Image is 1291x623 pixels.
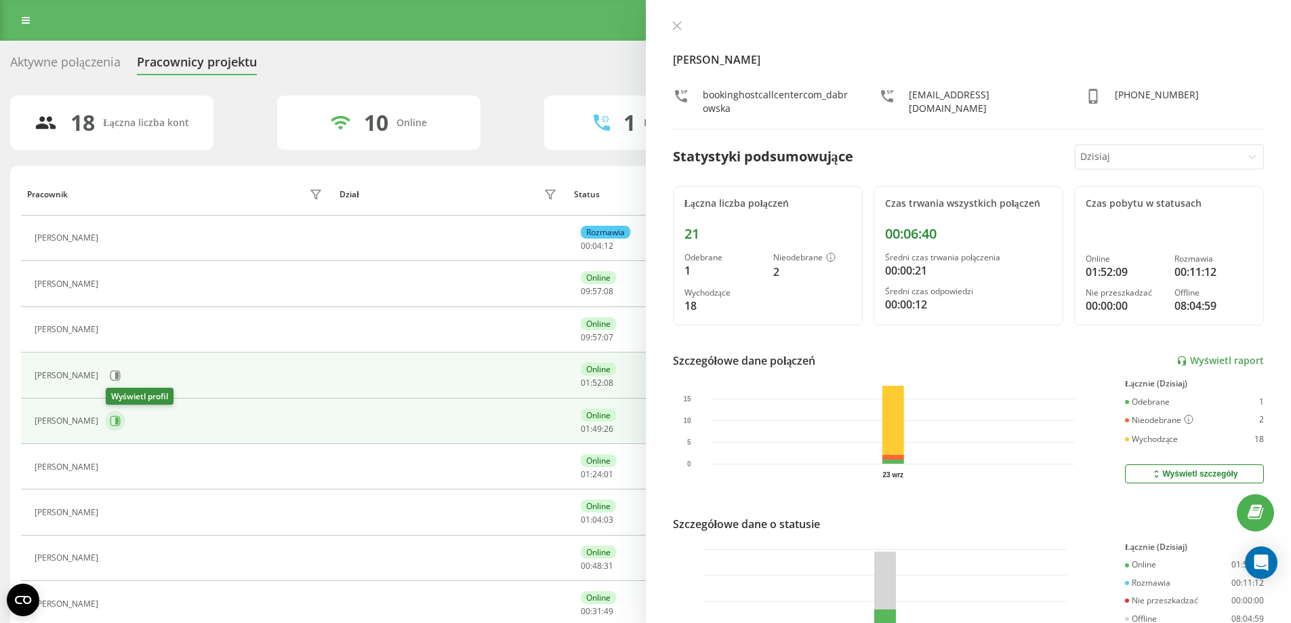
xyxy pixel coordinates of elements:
span: 01 [604,468,613,480]
div: [PERSON_NAME] [35,416,102,426]
div: Rozmawia [1174,254,1252,264]
div: Online [581,546,616,559]
div: : : [581,287,613,296]
div: : : [581,241,613,251]
div: : : [581,424,613,434]
div: Łącznie (Dzisiaj) [1125,379,1264,388]
h4: [PERSON_NAME] [673,52,1265,68]
div: Statystyki podsumowujące [673,146,853,167]
div: 1 [684,262,762,279]
span: 00 [581,240,590,252]
div: Online [581,409,616,422]
div: [EMAIL_ADDRESS][DOMAIN_NAME] [909,88,1058,115]
div: Rozmawiają [644,117,698,129]
span: 52 [592,377,602,388]
span: 04 [592,240,602,252]
div: Online [581,317,616,330]
div: Rozmawia [581,226,630,239]
div: Aktywne połączenia [10,55,121,76]
span: 04 [592,514,602,525]
div: Wyświetl profil [106,388,173,405]
div: Nie przeszkadzać [1086,288,1164,298]
div: Łączna liczba kont [103,117,188,129]
div: 00:11:12 [1231,578,1264,588]
div: [PERSON_NAME] [35,371,102,380]
div: : : [581,561,613,571]
span: 57 [592,331,602,343]
div: 00:00:00 [1231,596,1264,605]
div: 18 [70,110,95,136]
div: Czas pobytu w statusach [1086,198,1252,209]
div: Pracownicy projektu [137,55,257,76]
div: 2 [1259,415,1264,426]
div: 21 [684,226,851,242]
span: 01 [581,377,590,388]
div: [PHONE_NUMBER] [1115,88,1199,115]
div: Online [1125,560,1156,569]
div: : : [581,470,613,479]
button: Wyświetl szczegóły [1125,464,1264,483]
div: Offline [1174,288,1252,298]
span: 03 [604,514,613,525]
text: 0 [687,460,691,468]
div: Wychodzące [684,288,762,298]
div: Dział [340,190,358,199]
span: 12 [604,240,613,252]
div: Średni czas odpowiedzi [885,287,1052,296]
span: 26 [604,423,613,435]
div: Open Intercom Messenger [1245,546,1277,579]
div: 00:00:21 [885,262,1052,279]
div: : : [581,515,613,525]
text: 23 wrz [882,471,903,479]
div: Odebrane [684,253,762,262]
div: Szczegółowe dane o statusie [673,516,820,532]
div: 00:06:40 [885,226,1052,242]
div: Online [581,271,616,284]
span: 08 [604,377,613,388]
div: 1 [1259,397,1264,407]
span: 48 [592,560,602,571]
div: Online [581,363,616,376]
div: bookinghostcallcentercom_dabrowska [703,88,852,115]
div: 2 [773,264,851,280]
div: Nieodebrane [1125,415,1193,426]
span: 24 [592,468,602,480]
span: 01 [581,423,590,435]
div: Online [581,591,616,604]
div: Online [1086,254,1164,264]
span: 31 [604,560,613,571]
div: 00:00:00 [1086,298,1164,314]
div: Online [396,117,427,129]
div: Online [581,500,616,513]
span: 00 [581,605,590,617]
span: 49 [592,423,602,435]
div: Nie przeszkadzać [1125,596,1198,605]
div: Pracownik [27,190,68,199]
span: 01 [581,468,590,480]
span: 31 [592,605,602,617]
span: 01 [581,514,590,525]
span: 57 [592,285,602,297]
div: [PERSON_NAME] [35,325,102,334]
button: Open CMP widget [7,584,39,616]
text: 5 [687,439,691,446]
text: 15 [683,395,691,403]
span: 09 [581,285,590,297]
div: Online [581,454,616,467]
div: : : [581,333,613,342]
div: 10 [364,110,388,136]
span: 49 [604,605,613,617]
text: 10 [683,417,691,424]
div: Czas trwania wszystkich połączeń [885,198,1052,209]
div: : : [581,607,613,616]
div: 1 [623,110,636,136]
div: [PERSON_NAME] [35,233,102,243]
div: Łączna liczba połączeń [684,198,851,209]
div: 01:52:09 [1086,264,1164,280]
div: [PERSON_NAME] [35,462,102,472]
div: [PERSON_NAME] [35,279,102,289]
div: [PERSON_NAME] [35,599,102,609]
div: Nieodebrane [773,253,851,264]
div: 18 [684,298,762,314]
div: Rozmawia [1125,578,1170,588]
